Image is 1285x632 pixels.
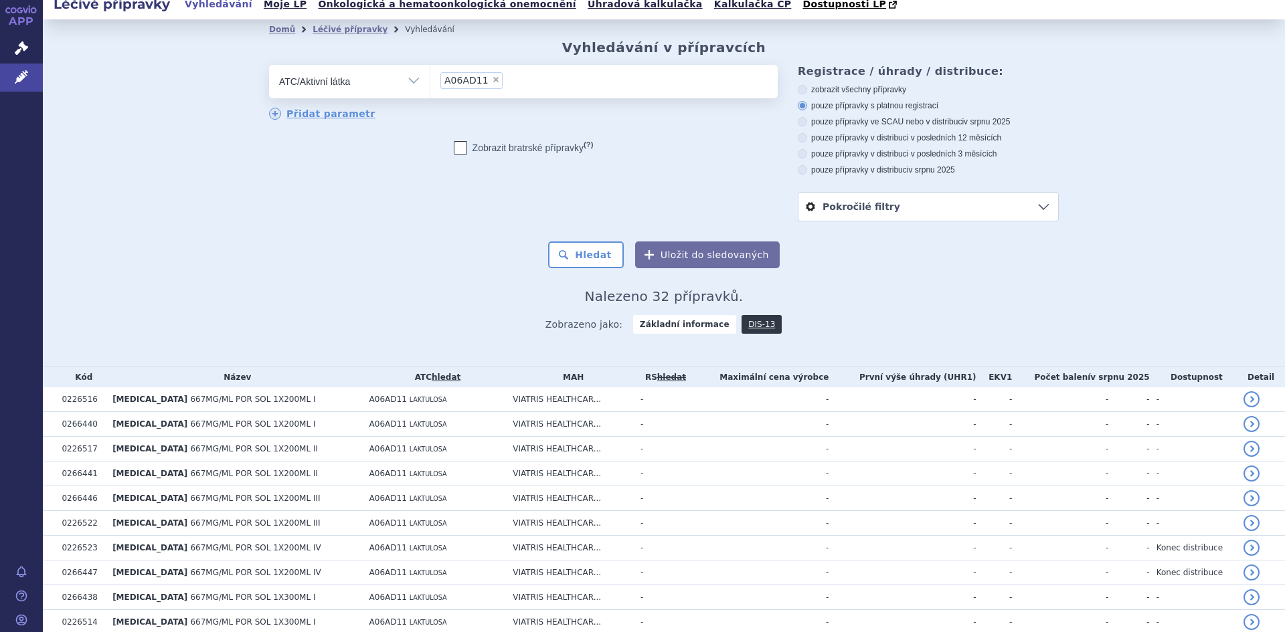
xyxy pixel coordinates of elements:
td: 0226522 [55,511,106,536]
td: - [976,536,1012,560]
td: - [1150,585,1237,610]
td: - [1150,461,1237,486]
td: - [976,437,1012,461]
td: - [1150,412,1237,437]
label: pouze přípravky s platnou registrací [798,100,1059,111]
td: Konec distribuce [1150,560,1237,585]
label: pouze přípravky v distribuci v posledních 12 měsících [798,132,1059,143]
td: 0266440 [55,412,106,437]
td: - [1108,387,1149,412]
span: LAKTULOSA [410,421,447,428]
span: LAKTULOSA [410,520,447,527]
td: - [1150,511,1237,536]
a: Léčivé přípravky [313,25,388,34]
th: RS [634,367,691,387]
td: - [976,486,1012,511]
span: A06AD11 [369,469,407,478]
td: - [829,437,976,461]
td: - [1108,560,1149,585]
span: 667MG/ML POR SOL 1X200ML I [190,395,315,404]
span: [MEDICAL_DATA] [112,395,187,404]
span: A06AD11 [369,419,407,429]
td: - [976,560,1012,585]
td: - [1150,486,1237,511]
td: - [634,437,691,461]
a: detail [1244,391,1260,407]
span: LAKTULOSA [410,470,447,478]
span: A06AD11 [369,593,407,602]
del: hledat [657,373,686,382]
span: [MEDICAL_DATA] [112,543,187,552]
td: 0266447 [55,560,106,585]
td: - [829,387,976,412]
span: [MEDICAL_DATA] [112,568,187,577]
a: detail [1244,490,1260,506]
td: - [1108,437,1149,461]
label: Zobrazit bratrské přípravky [454,141,594,154]
td: - [1108,585,1149,610]
td: - [1012,486,1108,511]
span: 667MG/ML POR SOL 1X200ML III [190,518,320,528]
th: Kód [55,367,106,387]
li: Vyhledávání [405,19,472,39]
td: - [634,585,691,610]
td: 0266438 [55,585,106,610]
td: - [634,387,691,412]
td: VIATRIS HEALTHCAR... [506,461,634,486]
td: - [829,560,976,585]
td: - [1012,511,1108,536]
td: 0266446 [55,486,106,511]
a: DIS-13 [742,315,782,334]
span: 667MG/ML POR SOL 1X300ML I [190,617,315,627]
td: - [976,412,1012,437]
td: - [1012,461,1108,486]
td: Konec distribuce [1150,536,1237,560]
td: - [1108,511,1149,536]
span: LAKTULOSA [410,396,447,403]
td: VIATRIS HEALTHCAR... [506,486,634,511]
td: 0226516 [55,387,106,412]
span: 667MG/ML POR SOL 1X200ML I [190,419,315,429]
span: [MEDICAL_DATA] [112,469,187,478]
span: [MEDICAL_DATA] [112,518,187,528]
a: detail [1244,614,1260,630]
td: - [691,387,829,412]
label: pouze přípravky ve SCAU nebo v distribuci [798,116,1059,127]
td: - [1012,412,1108,437]
th: ATC [363,367,507,387]
label: pouze přípravky v distribuci [798,165,1059,175]
td: - [1108,412,1149,437]
td: 0226523 [55,536,106,560]
td: - [691,536,829,560]
strong: Základní informace [633,315,736,334]
td: - [691,486,829,511]
td: - [1108,536,1149,560]
span: 667MG/ML POR SOL 1X200ML II [190,469,318,478]
td: VIATRIS HEALTHCAR... [506,387,634,412]
span: [MEDICAL_DATA] [112,444,187,453]
span: 667MG/ML POR SOL 1X200ML IV [190,568,321,577]
a: hledat [432,373,460,382]
span: v srpnu 2025 [964,117,1010,126]
th: Dostupnost [1150,367,1237,387]
th: Název [106,367,362,387]
td: - [691,511,829,536]
td: VIATRIS HEALTHCAR... [506,511,634,536]
th: První výše úhrady (UHR1) [829,367,976,387]
h2: Vyhledávání v přípravcích [562,39,766,56]
a: Přidat parametr [269,108,375,120]
td: - [829,461,976,486]
span: [MEDICAL_DATA] [112,494,187,503]
h3: Registrace / úhrady / distribuce: [798,65,1059,78]
span: v srpnu 2025 [908,165,954,175]
td: - [691,585,829,610]
td: - [691,437,829,461]
td: - [691,412,829,437]
button: Hledat [548,241,624,268]
span: Nalezeno 32 přípravků. [585,288,744,304]
span: LAKTULOSA [410,495,447,502]
a: detail [1244,515,1260,531]
td: - [634,461,691,486]
button: Uložit do sledovaných [635,241,780,268]
span: LAKTULOSA [410,619,447,626]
